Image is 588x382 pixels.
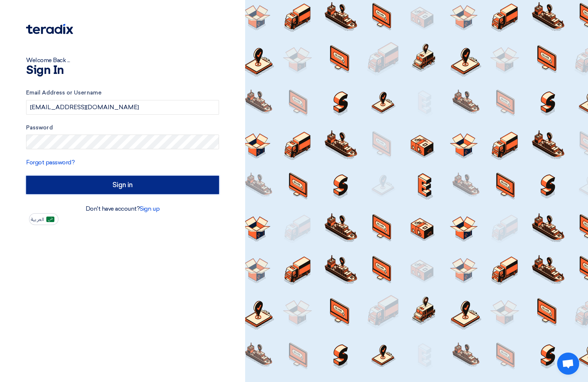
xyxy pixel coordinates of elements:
img: Teradix logo [26,24,73,34]
label: Email Address or Username [26,89,219,97]
h1: Sign In [26,65,219,76]
input: Sign in [26,176,219,194]
input: Enter your business email or username [26,100,219,115]
a: Forgot password? [26,159,75,166]
button: العربية [29,213,58,225]
span: العربية [31,217,44,222]
a: Sign up [140,205,159,212]
label: Password [26,124,219,132]
div: Open chat [557,353,579,375]
div: Don't have account? [26,204,219,213]
div: Welcome Back ... [26,56,219,65]
img: ar-AR.png [46,217,54,222]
